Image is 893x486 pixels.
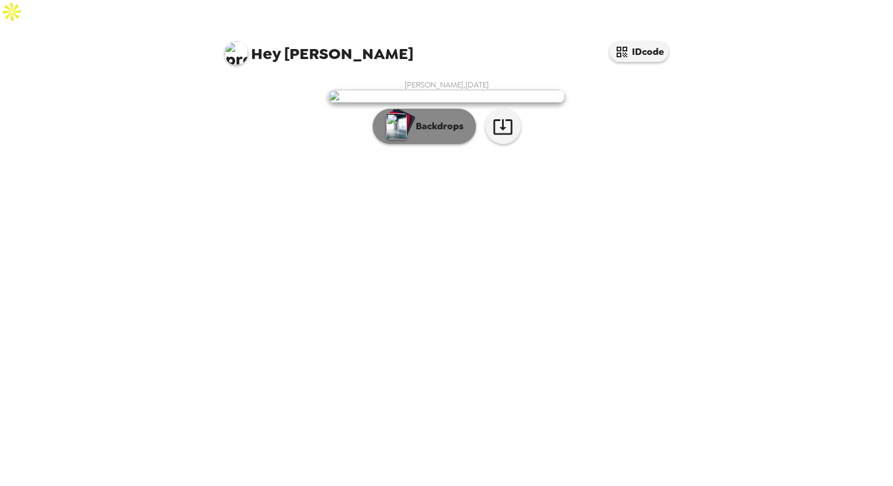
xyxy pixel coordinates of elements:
img: user [328,90,565,103]
span: [PERSON_NAME] [224,35,413,62]
button: IDcode [610,41,669,62]
button: Backdrops [373,109,476,144]
img: profile pic [224,41,248,65]
p: Backdrops [410,119,464,133]
span: Hey [251,43,281,64]
span: [PERSON_NAME] , [DATE] [405,80,489,90]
